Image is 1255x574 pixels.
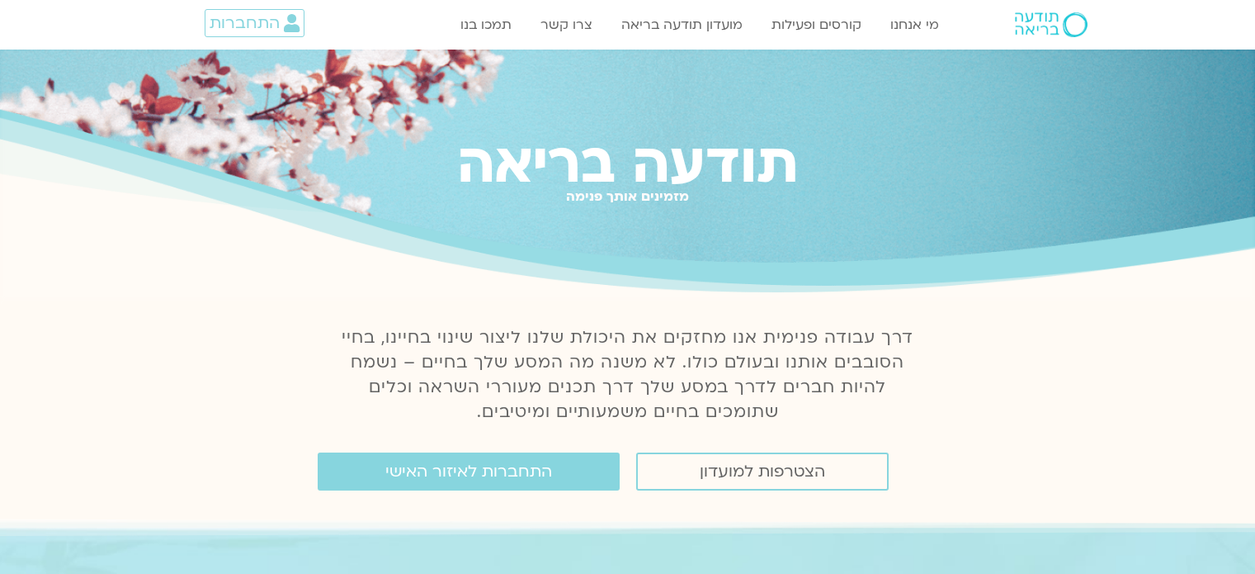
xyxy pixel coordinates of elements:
a: התחברות [205,9,304,37]
a: תמכו בנו [452,9,520,40]
span: התחברות לאיזור האישי [385,463,552,481]
a: התחברות לאיזור האישי [318,453,620,491]
img: תודעה בריאה [1015,12,1088,37]
a: קורסים ופעילות [763,9,870,40]
a: מועדון תודעה בריאה [613,9,751,40]
a: צרו קשר [532,9,601,40]
span: התחברות [210,14,280,32]
p: דרך עבודה פנימית אנו מחזקים את היכולת שלנו ליצור שינוי בחיינו, בחיי הסובבים אותנו ובעולם כולו. לא... [333,325,923,425]
a: הצטרפות למועדון [636,453,889,491]
a: מי אנחנו [882,9,947,40]
span: הצטרפות למועדון [700,463,825,481]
